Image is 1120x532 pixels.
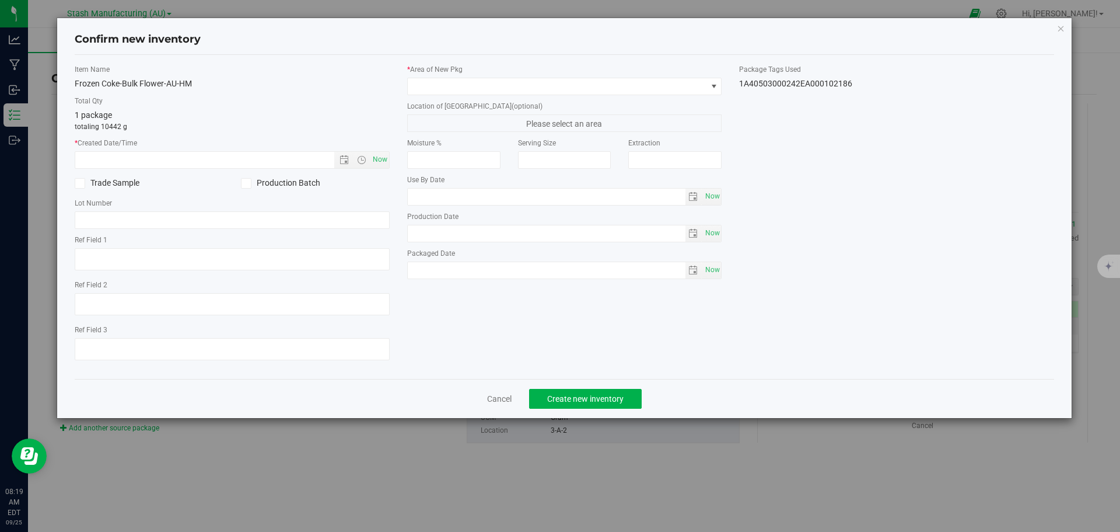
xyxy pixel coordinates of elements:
[547,394,624,404] span: Create new inventory
[702,188,722,205] span: Set Current date
[518,138,611,148] label: Serving Size
[407,138,501,148] label: Moisture %
[407,114,722,132] span: Please select an area
[75,64,390,75] label: Item Name
[75,138,390,148] label: Created Date/Time
[702,262,721,279] span: select
[512,102,542,110] span: (optional)
[685,262,702,279] span: select
[407,64,722,75] label: Area of New Pkg
[75,280,390,290] label: Ref Field 2
[702,225,722,242] span: Set Current date
[75,110,112,120] span: 1 package
[407,101,722,112] label: Location of [GEOGRAPHIC_DATA]
[628,138,722,148] label: Extraction
[702,189,721,205] span: select
[351,155,371,165] span: Open the time view
[75,325,390,335] label: Ref Field 3
[407,211,722,222] label: Production Date
[702,262,722,279] span: Set Current date
[75,32,201,47] h4: Confirm new inventory
[685,225,702,242] span: select
[75,198,390,208] label: Lot Number
[75,78,390,90] div: Frozen Coke-Bulk Flower-AU-HM
[241,177,390,189] label: Production Batch
[702,225,721,242] span: select
[739,64,1054,75] label: Package Tags Used
[334,155,354,165] span: Open the date view
[75,235,390,245] label: Ref Field 1
[407,175,722,185] label: Use By Date
[75,96,390,106] label: Total Qty
[685,189,702,205] span: select
[529,389,642,409] button: Create new inventory
[370,151,390,168] span: Set Current date
[487,393,512,405] a: Cancel
[12,439,47,474] iframe: Resource center
[407,248,722,259] label: Packaged Date
[75,121,390,132] p: totaling 10442 g
[75,177,223,189] label: Trade Sample
[739,78,1054,90] div: 1A40503000242EA000102186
